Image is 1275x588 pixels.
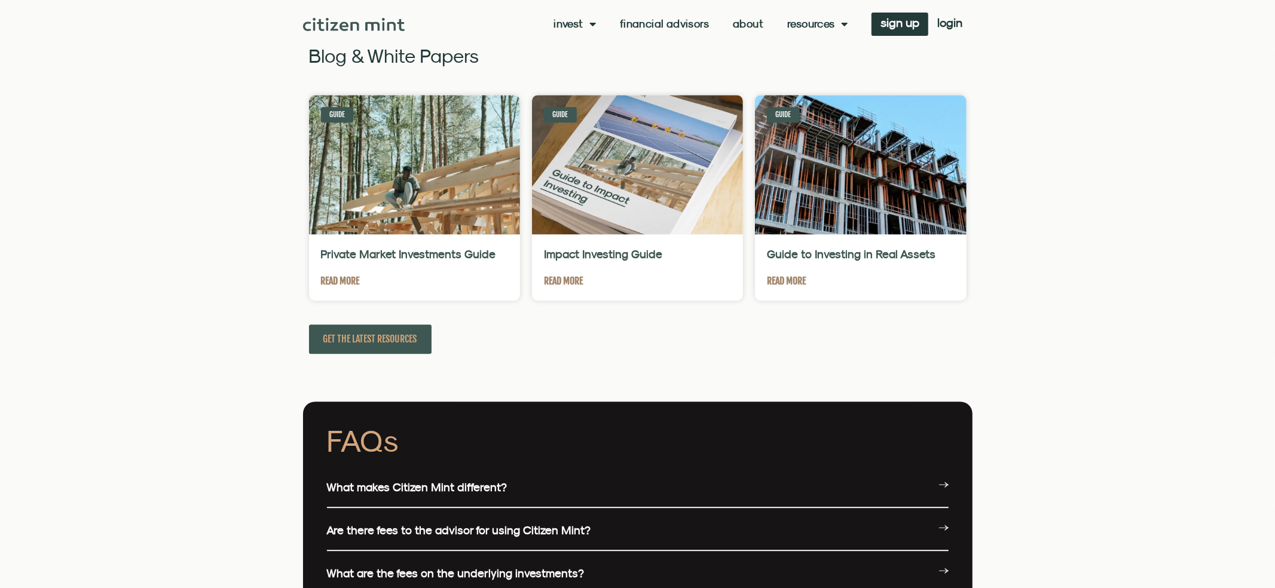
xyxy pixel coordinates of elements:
[309,324,432,354] a: GET THE LATEST RESOURCES
[787,18,848,30] a: Resources
[327,566,585,580] a: What are the fees on the underlying investments?
[327,468,949,508] div: What makes Citizen Mint different?
[321,274,360,289] a: Read more about Private Market Investments Guide
[327,480,507,494] a: What makes Citizen Mint different?
[880,19,919,27] span: sign up
[321,107,354,122] div: Guide
[544,107,577,122] div: Guide
[327,425,949,456] h2: FAQs
[321,247,496,261] a: Private Market Investments Guide
[620,18,709,30] a: Financial Advisors
[733,18,763,30] a: About
[554,18,848,30] nav: Menu
[767,247,935,261] a: Guide to Investing in Real Assets
[767,107,800,122] div: Guide
[767,274,806,289] a: Read more about Guide to Investing in Real Assets
[323,332,417,347] span: GET THE LATEST RESOURCES
[327,523,591,537] a: Are there fees to the advisor for using Citizen Mint?
[872,13,928,36] a: sign up
[303,18,405,31] img: Citizen Mint
[544,247,662,261] a: Impact Investing Guide
[327,511,949,551] div: Are there fees to the advisor for using Citizen Mint?
[928,13,971,36] a: login
[544,274,583,289] a: Read more about Impact Investing Guide
[309,46,967,65] h2: Blog & White Papers
[554,18,596,30] a: Invest
[937,19,962,27] span: login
